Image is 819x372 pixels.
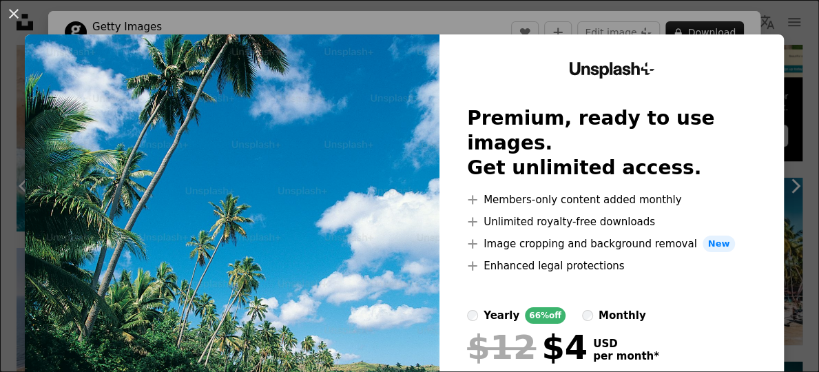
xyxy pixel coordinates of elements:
li: Enhanced legal protections [467,258,756,274]
span: $12 [467,329,536,365]
span: New [703,236,736,252]
div: $4 [467,329,588,365]
div: 66% off [525,307,566,324]
span: per month * [593,350,659,362]
div: yearly [484,307,519,324]
li: Image cropping and background removal [467,236,756,252]
div: monthly [599,307,646,324]
li: Members-only content added monthly [467,192,756,208]
span: USD [593,338,659,350]
h2: Premium, ready to use images. Get unlimited access. [467,106,756,180]
input: yearly66%off [467,310,478,321]
li: Unlimited royalty-free downloads [467,214,756,230]
input: monthly [582,310,593,321]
